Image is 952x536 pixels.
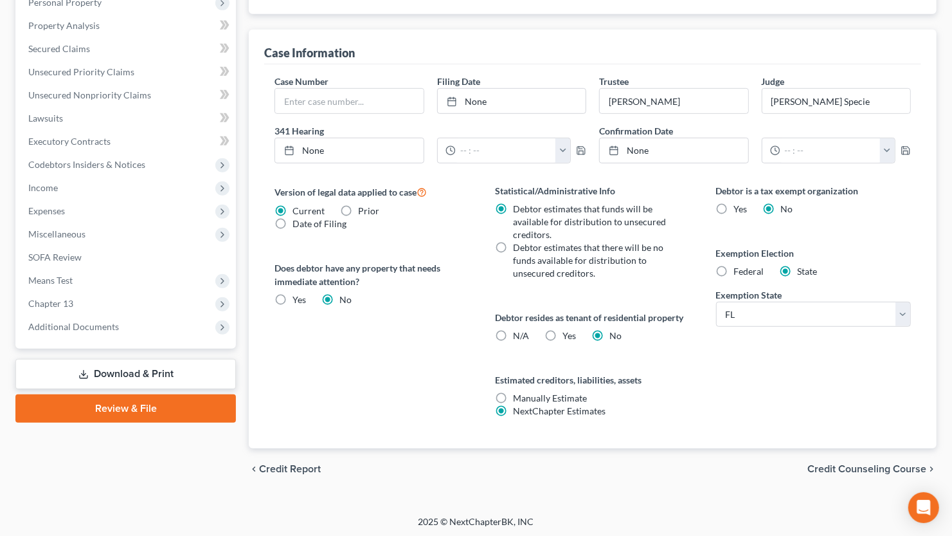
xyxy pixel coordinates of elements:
[908,492,939,523] div: Open Intercom Messenger
[781,203,793,214] span: No
[275,89,423,113] input: Enter case number...
[339,294,352,305] span: No
[274,261,469,288] label: Does debtor have any property that needs immediate attention?
[610,330,622,341] span: No
[716,184,911,198] label: Debtor is a tax exempt organization
[28,252,82,263] span: SOFA Review
[28,321,119,332] span: Additional Documents
[496,373,690,387] label: Estimated creditors, liabilities, assets
[807,464,937,474] button: Credit Counseling Course chevron_right
[762,89,910,113] input: --
[274,75,328,88] label: Case Number
[18,107,236,130] a: Lawsuits
[496,184,690,198] label: Statistical/Administrative Info
[275,138,423,163] a: None
[274,184,469,199] label: Version of legal data applied to case
[734,203,748,214] span: Yes
[28,66,134,77] span: Unsecured Priority Claims
[28,298,73,309] span: Chapter 13
[18,14,236,37] a: Property Analysis
[18,37,236,60] a: Secured Claims
[514,330,530,341] span: N/A
[514,405,606,416] span: NextChapter Estimates
[18,130,236,153] a: Executory Contracts
[264,45,355,60] div: Case Information
[716,288,782,302] label: Exemption State
[28,43,90,54] span: Secured Claims
[18,246,236,269] a: SOFA Review
[716,246,911,260] label: Exemption Election
[593,124,917,138] label: Confirmation Date
[28,182,58,193] span: Income
[563,330,577,341] span: Yes
[600,89,748,113] input: --
[259,464,321,474] span: Credit Report
[438,89,586,113] a: None
[514,242,664,279] span: Debtor estimates that there will be no funds available for distribution to unsecured creditors.
[514,393,588,403] span: Manually Estimate
[762,75,785,88] label: Judge
[292,294,306,305] span: Yes
[600,138,748,163] a: None
[18,84,236,107] a: Unsecured Nonpriority Claims
[18,60,236,84] a: Unsecured Priority Claims
[496,311,690,324] label: Debtor resides as tenant of residential property
[268,124,593,138] label: 341 Hearing
[15,394,236,423] a: Review & File
[358,205,379,216] span: Prior
[292,205,325,216] span: Current
[807,464,926,474] span: Credit Counseling Course
[926,464,937,474] i: chevron_right
[249,464,321,474] button: chevron_left Credit Report
[734,266,764,277] span: Federal
[599,75,629,88] label: Trustee
[28,113,63,124] span: Lawsuits
[292,218,346,229] span: Date of Filing
[15,359,236,389] a: Download & Print
[437,75,480,88] label: Filing Date
[28,136,111,147] span: Executory Contracts
[28,89,151,100] span: Unsecured Nonpriority Claims
[780,138,881,163] input: -- : --
[456,138,556,163] input: -- : --
[514,203,667,240] span: Debtor estimates that funds will be available for distribution to unsecured creditors.
[798,266,818,277] span: State
[28,275,73,286] span: Means Test
[249,464,259,474] i: chevron_left
[28,159,145,170] span: Codebtors Insiders & Notices
[28,20,100,31] span: Property Analysis
[28,205,65,216] span: Expenses
[28,228,85,239] span: Miscellaneous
